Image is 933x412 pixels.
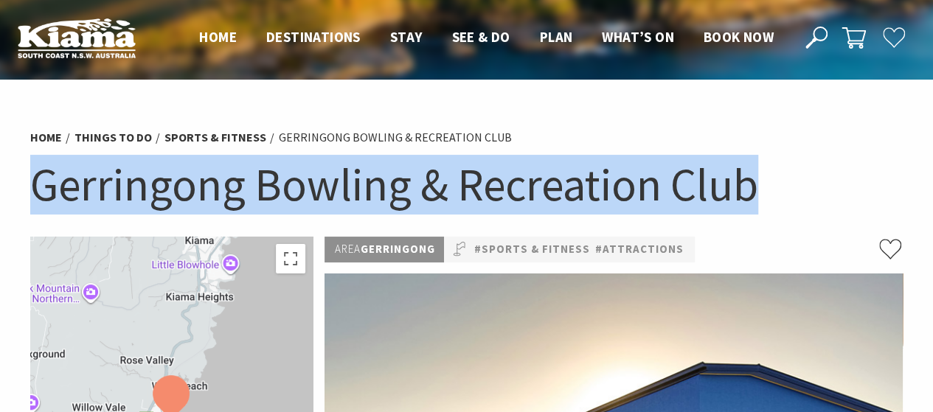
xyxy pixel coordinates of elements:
span: What’s On [602,28,674,46]
span: See & Do [451,28,510,46]
a: #Attractions [594,240,683,259]
span: Book now [704,28,774,46]
button: Toggle fullscreen view [276,244,305,273]
h1: Gerringong Bowling & Recreation Club [30,155,903,214]
span: Area [334,242,360,256]
span: Stay [390,28,423,46]
li: Gerringong Bowling & Recreation Club [279,128,512,147]
span: Plan [540,28,573,46]
a: #Sports & Fitness [474,240,589,259]
span: Destinations [266,28,361,46]
nav: Main Menu [184,26,788,50]
p: Gerringong [325,237,444,262]
a: Things To Do [74,130,152,145]
img: Kiama Logo [18,18,136,58]
span: Home [199,28,237,46]
a: Home [30,130,62,145]
a: Sports & Fitness [164,130,266,145]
